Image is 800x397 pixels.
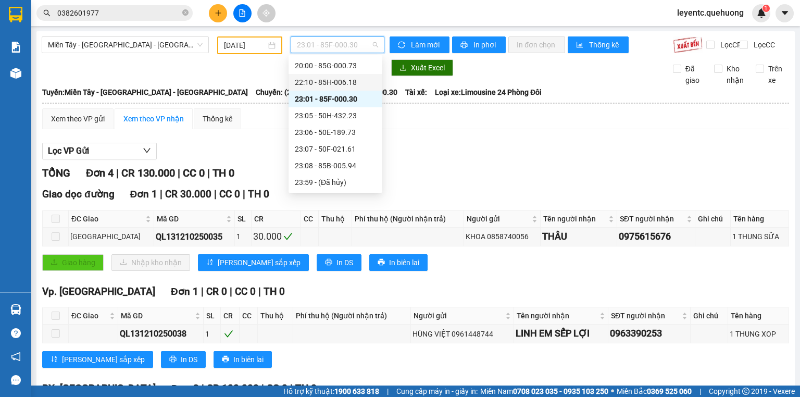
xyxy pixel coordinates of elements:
span: TH 0 [295,382,317,394]
span: In biên lai [389,257,419,268]
span: Miền Nam [480,386,608,397]
th: CR [221,307,239,325]
div: THÂU [542,229,615,244]
span: [PERSON_NAME] sắp xếp [218,257,301,268]
span: CC 0 [235,286,256,297]
span: ĐC Giao [71,213,143,225]
span: bar-chart [576,41,585,49]
th: CC [240,307,258,325]
span: Đơn 2 [171,382,199,394]
td: LINH EM SẾP LỢI [514,325,608,343]
span: Lọc CR [716,39,743,51]
div: 1 THUNG XOP [730,328,787,340]
span: Đơn 4 [86,167,114,179]
button: printerIn DS [161,351,206,368]
div: 22:10 - 85H-006.18 [295,77,376,88]
span: aim [262,9,270,17]
img: icon-new-feature [757,8,766,18]
input: Tìm tên, số ĐT hoặc mã đơn [57,7,180,19]
td: 0975615676 [617,228,695,246]
span: CR 0 [206,286,227,297]
div: 0975615676 [619,229,693,244]
button: sort-ascending[PERSON_NAME] sắp xếp [198,254,309,271]
th: SL [235,210,251,228]
span: Người gửi [467,213,530,225]
span: CC 0 [219,188,240,200]
span: Tài xế: [405,86,427,98]
span: Trên xe [764,63,790,86]
th: Tên hàng [728,307,789,325]
span: down [143,146,151,155]
th: CR [252,210,302,228]
span: | [207,167,210,179]
span: | [160,188,162,200]
span: plus [215,9,222,17]
button: In đơn chọn [508,36,565,53]
span: copyright [742,388,749,395]
span: Mã GD [157,213,224,225]
span: TH 0 [248,188,269,200]
span: Cung cấp máy in - giấy in: [396,386,478,397]
img: 9k= [673,36,703,53]
div: HÙNG VIỆT 0961448744 [413,328,511,340]
span: ĐC Giao [71,310,107,321]
span: Lọc CC [749,39,777,51]
div: 0963390253 [610,326,689,341]
span: | [202,382,204,394]
span: SĐT người nhận [620,213,684,225]
span: [PERSON_NAME] sắp xếp [62,354,145,365]
span: | [699,386,701,397]
span: In phơi [473,39,497,51]
div: Xem theo VP gửi [51,113,105,125]
span: | [258,286,261,297]
div: 23:05 - 50H-432.23 [295,110,376,121]
strong: 0369 525 060 [647,387,692,395]
span: Chuyến: (23:01 [DATE]) [256,86,332,98]
button: printerIn biên lai [214,351,272,368]
button: printerIn phơi [452,36,506,53]
span: printer [222,355,229,364]
span: In DS [336,257,353,268]
span: Xuất Excel [411,62,445,73]
span: TH 0 [213,167,234,179]
strong: 0708 023 035 - 0935 103 250 [513,387,608,395]
button: printerIn biên lai [369,254,428,271]
span: check [283,232,293,241]
button: downloadNhập kho nhận [111,254,190,271]
button: aim [257,4,276,22]
span: printer [460,41,469,49]
span: Hỗ trợ kỹ thuật: [283,386,379,397]
span: Vp. [GEOGRAPHIC_DATA] [42,286,155,297]
span: | [387,386,389,397]
button: bar-chartThống kê [568,36,629,53]
img: logo-vxr [9,7,22,22]
td: QL131210250038 [118,325,204,343]
div: 23:59 - (Đã hủy) [295,177,376,188]
span: Kho nhận [722,63,748,86]
span: TH 0 [264,286,285,297]
td: 0963390253 [608,325,691,343]
div: 23:06 - 50E-189.73 [295,127,376,138]
span: close-circle [182,9,189,16]
b: Biên nhận gởi hàng hóa [67,15,100,100]
span: sort-ascending [206,258,214,267]
div: 1 [205,328,219,340]
td: QL131210250035 [154,228,235,246]
span: | [214,188,217,200]
th: Tên hàng [731,210,789,228]
div: KHOA 0858740056 [466,231,539,242]
div: 30.000 [253,229,299,244]
input: 12/10/2025 [224,40,266,51]
span: Đơn 1 [171,286,198,297]
span: close-circle [182,8,189,18]
img: warehouse-icon [10,304,21,315]
button: caret-down [776,4,794,22]
span: Làm mới [411,39,441,51]
span: CC 0 [183,167,205,179]
span: file-add [239,9,246,17]
span: Lọc VP Gửi [48,144,89,157]
div: QL131210250038 [120,327,202,340]
div: LINH EM SẾP LỢI [516,326,606,341]
span: Miền Tây - Phan Rang - Ninh Sơn [48,37,203,53]
span: Giao dọc đường [42,188,115,200]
